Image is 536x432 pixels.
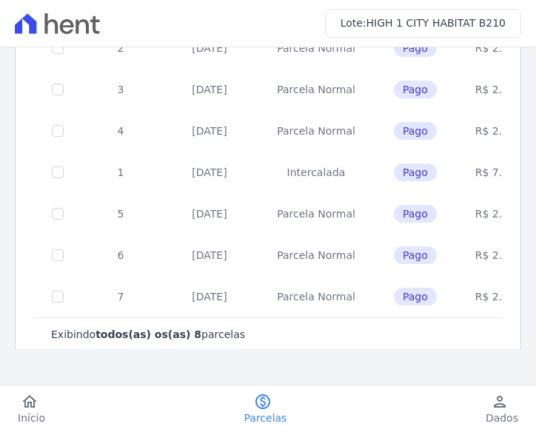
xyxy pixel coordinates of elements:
td: Parcela Normal [259,69,373,110]
span: Pago [394,205,437,223]
input: Só é possível selecionar pagamentos em aberto [52,166,64,178]
a: personDados [468,393,536,425]
span: HIGH 1 CITY HABITAT B210 [366,17,506,29]
input: Só é possível selecionar pagamentos em aberto [52,125,64,137]
td: [DATE] [160,276,259,317]
i: paid [254,393,272,411]
td: 4 [81,110,160,152]
td: [DATE] [160,69,259,110]
i: home [21,393,38,411]
span: Pago [394,39,437,57]
td: 6 [81,234,160,276]
span: Pago [394,163,437,181]
td: [DATE] [160,152,259,193]
span: Parcelas [244,411,287,425]
span: Pago [394,246,437,264]
b: todos(as) os(as) 8 [96,328,201,340]
td: 1 [81,152,160,193]
a: paidParcelas [227,393,305,425]
td: 3 [81,69,160,110]
p: Exibindo parcelas [51,327,245,342]
h3: Lote: [341,16,506,31]
td: Parcela Normal [259,276,373,317]
input: Só é possível selecionar pagamentos em aberto [52,42,64,54]
input: Só é possível selecionar pagamentos em aberto [52,249,64,261]
td: 2 [81,27,160,69]
span: Pago [394,81,437,98]
span: Dados [486,411,518,425]
span: Início [18,411,45,425]
td: Parcela Normal [259,234,373,276]
td: Parcela Normal [259,27,373,69]
td: Parcela Normal [259,193,373,234]
td: [DATE] [160,234,259,276]
td: 5 [81,193,160,234]
input: Só é possível selecionar pagamentos em aberto [52,291,64,303]
input: Só é possível selecionar pagamentos em aberto [52,208,64,220]
td: Intercalada [259,152,373,193]
td: [DATE] [160,193,259,234]
td: [DATE] [160,110,259,152]
input: Só é possível selecionar pagamentos em aberto [52,84,64,95]
td: [DATE] [160,27,259,69]
td: 7 [81,276,160,317]
span: Pago [394,122,437,140]
td: Parcela Normal [259,110,373,152]
span: Pago [394,288,437,306]
i: person [491,393,509,411]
